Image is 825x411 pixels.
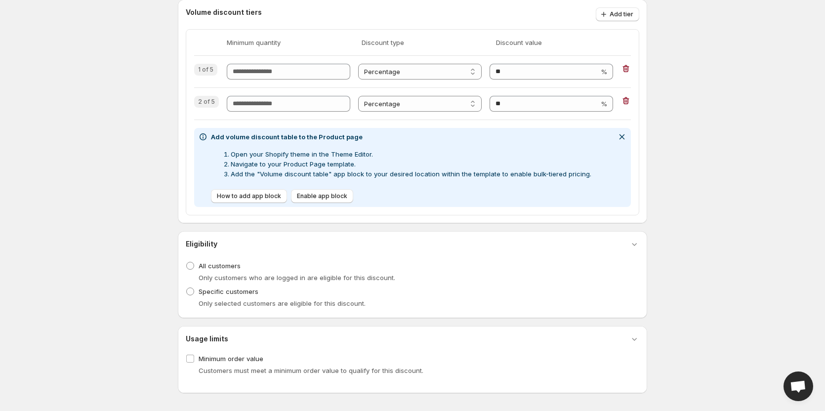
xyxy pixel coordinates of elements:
li: Navigate to your Product Page template. [231,159,591,169]
li: Add the "Volume discount table" app block to your desired location within the template to enable ... [231,169,591,179]
h3: Eligibility [186,239,217,249]
button: How to add app block [211,189,287,203]
div: Open chat [784,371,813,401]
span: % [601,100,607,108]
h3: Usage limits [186,334,228,344]
span: Minimum quantity [227,38,354,47]
span: All customers [199,262,241,270]
span: Only selected customers are eligible for this discount. [199,299,366,307]
span: Only customers who are logged in are eligible for this discount. [199,274,395,282]
h2: Add volume discount table to the Product page [211,132,591,142]
button: Dismiss notification [615,130,629,144]
span: Add tier [610,10,633,18]
span: Enable app block [297,192,347,200]
span: Specific customers [199,288,258,295]
span: Discount value [496,38,623,47]
span: Minimum order value [199,355,263,363]
h3: Volume discount tiers [186,7,262,21]
button: Add tier [596,7,639,21]
span: 1 of 5 [198,66,213,74]
button: Enable app block [291,189,353,203]
span: Discount type [362,38,489,47]
span: Customers must meet a minimum order value to qualify for this discount. [199,367,423,374]
span: 2 of 5 [198,98,215,106]
span: % [601,68,607,76]
span: How to add app block [217,192,281,200]
li: Open your Shopify theme in the Theme Editor. [231,149,591,159]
